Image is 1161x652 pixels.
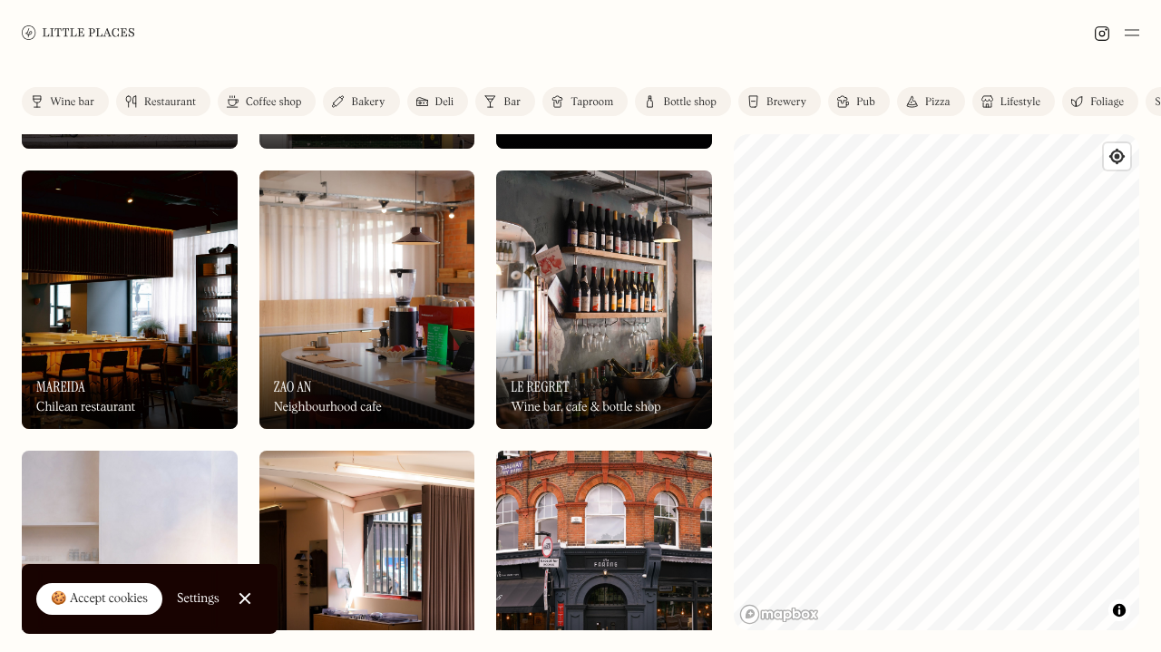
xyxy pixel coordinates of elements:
[259,170,475,429] img: Zao An
[36,583,162,616] a: 🍪 Accept cookies
[218,87,316,116] a: Coffee shop
[496,170,712,429] a: Le RegretLe RegretLe RegretWine bar, cafe & bottle shop
[274,378,312,395] h3: Zao An
[738,87,821,116] a: Brewery
[1000,97,1040,108] div: Lifestyle
[511,400,660,415] div: Wine bar, cafe & bottle shop
[246,97,301,108] div: Coffee shop
[1090,97,1124,108] div: Foliage
[144,97,196,108] div: Restaurant
[435,97,454,108] div: Deli
[739,604,819,625] a: Mapbox homepage
[1108,599,1130,621] button: Toggle attribution
[925,97,951,108] div: Pizza
[50,97,94,108] div: Wine bar
[323,87,399,116] a: Bakery
[244,598,245,599] div: Close Cookie Popup
[351,97,385,108] div: Bakery
[274,400,382,415] div: Neighbourhood cafe
[227,580,263,617] a: Close Cookie Popup
[856,97,875,108] div: Pub
[828,87,890,116] a: Pub
[734,134,1139,630] canvas: Map
[177,579,220,619] a: Settings
[22,170,238,429] img: Mareida
[475,87,535,116] a: Bar
[897,87,965,116] a: Pizza
[766,97,806,108] div: Brewery
[571,97,613,108] div: Taproom
[542,87,628,116] a: Taproom
[22,87,109,116] a: Wine bar
[177,592,220,605] div: Settings
[635,87,731,116] a: Bottle shop
[496,170,712,429] img: Le Regret
[972,87,1055,116] a: Lifestyle
[36,400,135,415] div: Chilean restaurant
[1114,600,1125,620] span: Toggle attribution
[116,87,210,116] a: Restaurant
[36,378,85,395] h3: Mareida
[1104,143,1130,170] button: Find my location
[407,87,469,116] a: Deli
[511,378,569,395] h3: Le Regret
[663,97,717,108] div: Bottle shop
[1062,87,1138,116] a: Foliage
[259,170,475,429] a: Zao AnZao AnZao AnNeighbourhood cafe
[51,590,148,608] div: 🍪 Accept cookies
[22,170,238,429] a: MareidaMareidaMareidaChilean restaurant
[503,97,521,108] div: Bar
